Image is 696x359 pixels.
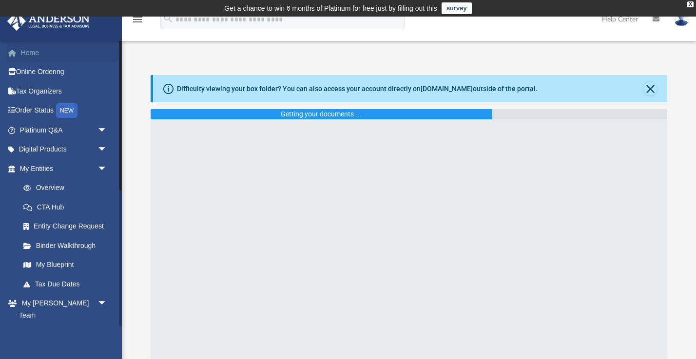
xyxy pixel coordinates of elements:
[14,178,122,198] a: Overview
[132,14,143,25] i: menu
[442,2,472,14] a: survey
[163,13,174,24] i: search
[14,255,117,275] a: My Blueprint
[224,2,437,14] div: Get a chance to win 6 months of Platinum for free just by filling out this
[177,84,538,94] div: Difficulty viewing your box folder? You can also access your account directly on outside of the p...
[97,140,117,160] span: arrow_drop_down
[14,236,122,255] a: Binder Walkthrough
[14,197,122,217] a: CTA Hub
[643,82,657,95] button: Close
[97,294,117,314] span: arrow_drop_down
[687,1,694,7] div: close
[97,120,117,140] span: arrow_drop_down
[7,294,117,325] a: My [PERSON_NAME] Teamarrow_drop_down
[132,19,143,25] a: menu
[14,274,122,294] a: Tax Due Dates
[7,43,122,62] a: Home
[674,12,689,26] img: User Pic
[7,120,122,140] a: Platinum Q&Aarrow_drop_down
[281,109,361,119] div: Getting your documents ...
[14,217,122,236] a: Entity Change Request
[7,101,122,121] a: Order StatusNEW
[7,62,122,82] a: Online Ordering
[7,159,122,178] a: My Entitiesarrow_drop_down
[421,85,473,93] a: [DOMAIN_NAME]
[56,103,77,118] div: NEW
[7,81,122,101] a: Tax Organizers
[4,12,93,31] img: Anderson Advisors Platinum Portal
[7,140,122,159] a: Digital Productsarrow_drop_down
[97,159,117,179] span: arrow_drop_down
